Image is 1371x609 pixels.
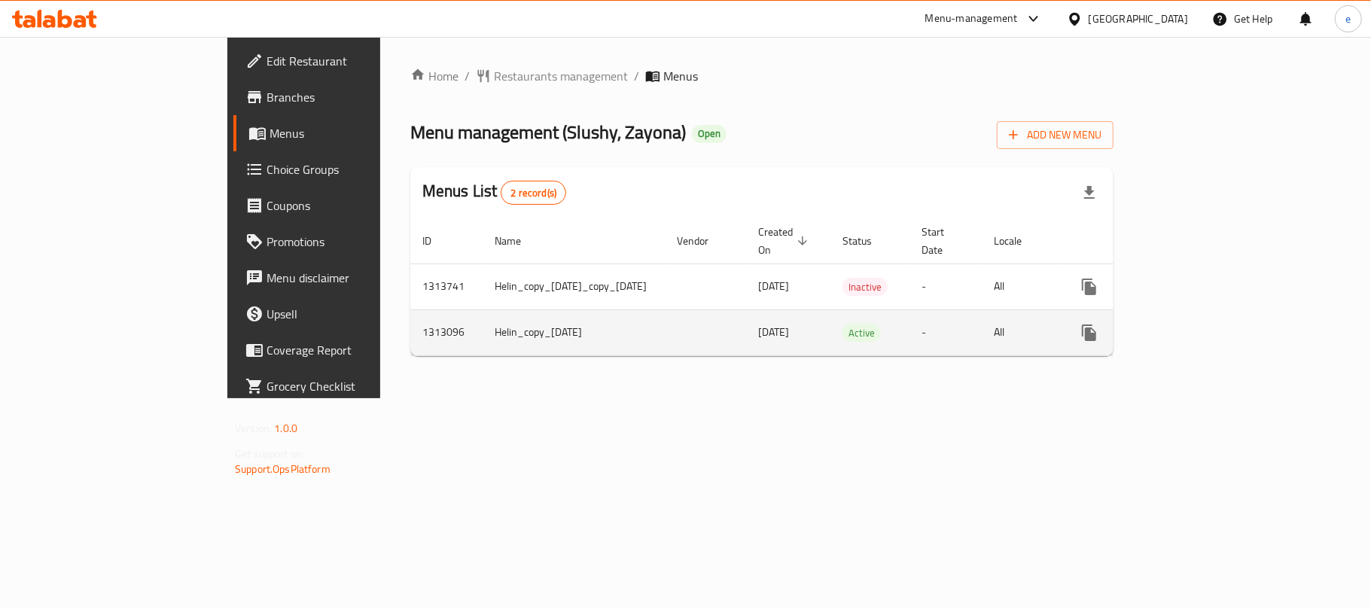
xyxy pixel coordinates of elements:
td: - [909,263,982,309]
span: Open [692,127,727,140]
span: e [1345,11,1351,27]
span: Start Date [922,223,964,259]
span: Menus [270,124,444,142]
span: Status [842,232,891,250]
table: enhanced table [410,218,1228,356]
a: Grocery Checklist [233,368,456,404]
div: [GEOGRAPHIC_DATA] [1089,11,1188,27]
a: Upsell [233,296,456,332]
a: Support.OpsPlatform [235,459,331,479]
button: more [1071,269,1107,305]
div: Total records count [501,181,566,205]
span: Active [842,324,881,342]
li: / [634,67,639,85]
a: Branches [233,79,456,115]
nav: breadcrumb [410,67,1114,85]
span: Menu management ( Slushy, Zayona ) [410,115,686,149]
div: Open [692,125,727,143]
td: All [982,263,1059,309]
div: Inactive [842,278,888,296]
a: Edit Restaurant [233,43,456,79]
span: Locale [994,232,1041,250]
button: more [1071,315,1107,351]
span: Vendor [677,232,728,250]
span: 1.0.0 [274,419,297,438]
button: Add New Menu [997,121,1114,149]
span: Menu disclaimer [267,269,444,287]
a: Coupons [233,187,456,224]
span: Version: [235,419,272,438]
span: Edit Restaurant [267,52,444,70]
td: - [909,309,982,355]
a: Menus [233,115,456,151]
button: Change Status [1107,315,1144,351]
span: Coverage Report [267,341,444,359]
td: Helin_copy_[DATE]_copy_[DATE] [483,263,665,309]
span: Get support on: [235,444,304,464]
h2: Menus List [422,180,566,205]
span: Restaurants management [494,67,628,85]
span: Name [495,232,541,250]
li: / [465,67,470,85]
span: Menus [663,67,698,85]
a: Restaurants management [476,67,628,85]
a: Promotions [233,224,456,260]
span: Created On [758,223,812,259]
span: [DATE] [758,276,789,296]
a: Coverage Report [233,332,456,368]
span: Upsell [267,305,444,323]
span: ID [422,232,451,250]
span: Grocery Checklist [267,377,444,395]
button: Change Status [1107,269,1144,305]
a: Choice Groups [233,151,456,187]
div: Export file [1071,175,1107,211]
div: Menu-management [925,10,1018,28]
span: Branches [267,88,444,106]
span: Choice Groups [267,160,444,178]
a: Menu disclaimer [233,260,456,296]
span: 2 record(s) [501,186,565,200]
th: Actions [1059,218,1228,264]
span: Add New Menu [1009,126,1101,145]
td: All [982,309,1059,355]
td: Helin_copy_[DATE] [483,309,665,355]
span: Promotions [267,233,444,251]
span: [DATE] [758,322,789,342]
span: Coupons [267,196,444,215]
span: Inactive [842,279,888,296]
